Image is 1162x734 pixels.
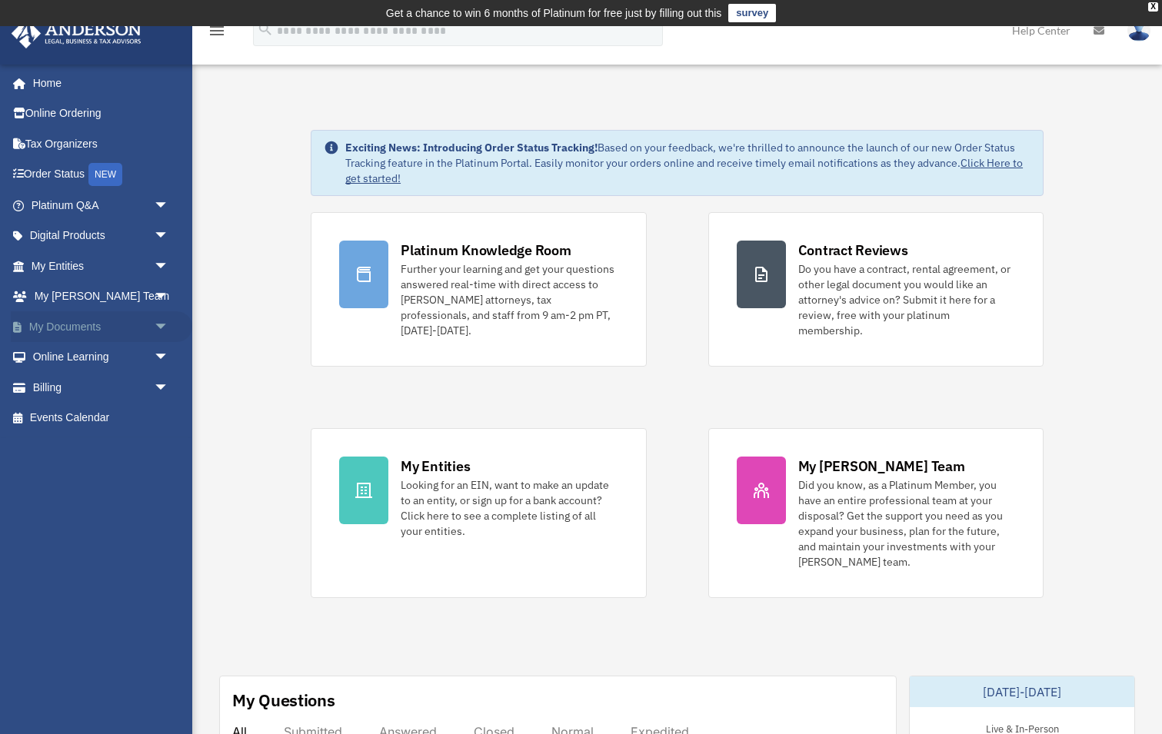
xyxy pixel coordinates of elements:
[798,477,1015,570] div: Did you know, as a Platinum Member, you have an entire professional team at your disposal? Get th...
[154,281,185,313] span: arrow_drop_down
[386,4,722,22] div: Get a chance to win 6 months of Platinum for free just by filling out this
[11,311,192,342] a: My Documentsarrow_drop_down
[11,190,192,221] a: Platinum Q&Aarrow_drop_down
[401,241,571,260] div: Platinum Knowledge Room
[345,140,1030,186] div: Based on your feedback, we're thrilled to announce the launch of our new Order Status Tracking fe...
[1127,19,1150,42] img: User Pic
[11,98,192,129] a: Online Ordering
[11,221,192,251] a: Digital Productsarrow_drop_down
[154,342,185,374] span: arrow_drop_down
[11,159,192,191] a: Order StatusNEW
[708,428,1044,598] a: My [PERSON_NAME] Team Did you know, as a Platinum Member, you have an entire professional team at...
[257,21,274,38] i: search
[708,212,1044,367] a: Contract Reviews Do you have a contract, rental agreement, or other legal document you would like...
[7,18,146,48] img: Anderson Advisors Platinum Portal
[1148,2,1158,12] div: close
[154,372,185,404] span: arrow_drop_down
[11,342,192,373] a: Online Learningarrow_drop_down
[11,128,192,159] a: Tax Organizers
[11,68,185,98] a: Home
[11,403,192,433] a: Events Calendar
[154,190,185,221] span: arrow_drop_down
[345,141,598,154] strong: Exciting News: Introducing Order Status Tracking!
[311,212,646,367] a: Platinum Knowledge Room Further your learning and get your questions answered real-time with dire...
[208,27,226,40] a: menu
[11,372,192,403] a: Billingarrow_drop_down
[154,311,185,343] span: arrow_drop_down
[401,477,618,539] div: Looking for an EIN, want to make an update to an entity, or sign up for a bank account? Click her...
[798,457,965,476] div: My [PERSON_NAME] Team
[345,156,1023,185] a: Click Here to get started!
[401,457,470,476] div: My Entities
[232,689,335,712] div: My Questions
[728,4,776,22] a: survey
[154,221,185,252] span: arrow_drop_down
[401,261,618,338] div: Further your learning and get your questions answered real-time with direct access to [PERSON_NAM...
[798,241,908,260] div: Contract Reviews
[11,281,192,312] a: My [PERSON_NAME] Teamarrow_drop_down
[311,428,646,598] a: My Entities Looking for an EIN, want to make an update to an entity, or sign up for a bank accoun...
[88,163,122,186] div: NEW
[208,22,226,40] i: menu
[910,676,1134,707] div: [DATE]-[DATE]
[154,251,185,282] span: arrow_drop_down
[11,251,192,281] a: My Entitiesarrow_drop_down
[798,261,1015,338] div: Do you have a contract, rental agreement, or other legal document you would like an attorney's ad...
